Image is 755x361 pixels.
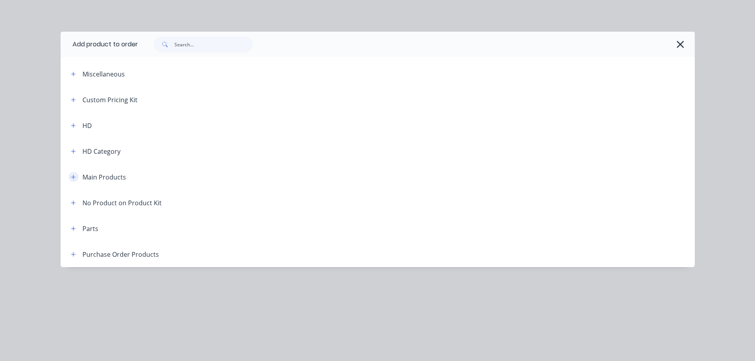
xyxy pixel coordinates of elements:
[82,95,138,105] div: Custom Pricing Kit
[82,224,98,233] div: Parts
[82,121,92,130] div: HD
[82,198,162,208] div: No Product on Product Kit
[82,147,120,156] div: HD Category
[174,36,253,52] input: Search...
[82,172,126,182] div: Main Products
[61,32,138,57] div: Add product to order
[82,69,125,79] div: Miscellaneous
[82,250,159,259] div: Purchase Order Products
